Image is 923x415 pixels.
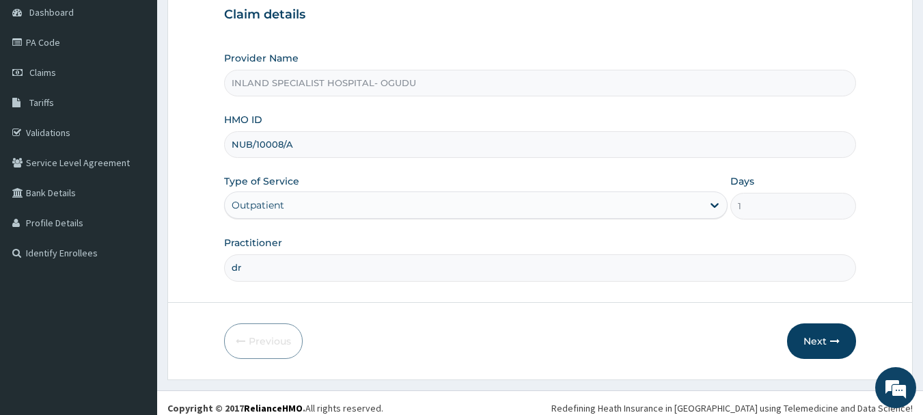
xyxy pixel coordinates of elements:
div: Minimize live chat window [224,7,257,40]
span: Tariffs [29,96,54,109]
label: Practitioner [224,236,282,250]
strong: Copyright © 2017 . [167,402,305,414]
button: Next [787,323,856,359]
div: Redefining Heath Insurance in [GEOGRAPHIC_DATA] using Telemedicine and Data Science! [551,401,913,415]
div: Chat with us now [71,77,230,94]
input: Enter Name [224,254,857,281]
span: We're online! [79,122,189,260]
div: Outpatient [232,198,284,212]
label: HMO ID [224,113,262,126]
span: Dashboard [29,6,74,18]
a: RelianceHMO [244,402,303,414]
button: Previous [224,323,303,359]
label: Type of Service [224,174,299,188]
label: Provider Name [224,51,299,65]
label: Days [730,174,754,188]
h3: Claim details [224,8,857,23]
img: d_794563401_company_1708531726252_794563401 [25,68,55,103]
textarea: Type your message and hit 'Enter' [7,273,260,321]
span: Claims [29,66,56,79]
input: Enter HMO ID [224,131,857,158]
